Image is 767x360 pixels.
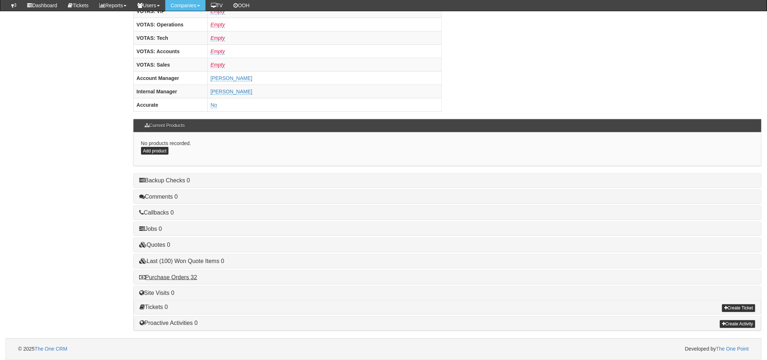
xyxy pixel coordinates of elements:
a: Empty [211,22,225,28]
th: Account Manager [133,72,207,85]
a: Jobs 0 [139,226,162,232]
a: Create Activity [720,320,755,328]
a: Proactive Activities 0 [140,320,198,326]
th: VOTAS: Operations [133,18,207,31]
a: Add product [141,147,169,155]
th: Internal Manager [133,85,207,98]
a: Quotes 0 [139,242,170,248]
div: No products recorded. [133,132,762,166]
a: [PERSON_NAME] [211,75,252,81]
a: The One CRM [34,346,67,352]
th: VOTAS: Accounts [133,45,207,58]
span: Developed by [685,346,749,353]
th: VOTAS: VIP [133,5,207,18]
th: VOTAS: Sales [133,58,207,72]
span: © 2025 [18,346,67,352]
h3: Current Products [141,119,188,132]
a: Tickets 0 [140,304,168,310]
a: Callbacks 0 [139,209,174,216]
a: Last (100) Won Quote Items 0 [139,258,224,264]
a: Empty [211,35,225,41]
a: Create Ticket [722,304,755,312]
a: Empty [211,8,225,14]
a: Comments 0 [139,194,178,200]
a: Site Visits 0 [139,290,174,296]
a: Empty [211,48,225,55]
a: Empty [211,62,225,68]
a: The One Point [716,346,749,352]
a: No [211,102,217,108]
th: Accurate [133,98,207,112]
a: Purchase Orders 32 [139,274,197,280]
a: [PERSON_NAME] [211,89,252,95]
th: VOTAS: Tech [133,31,207,45]
a: Backup Checks 0 [139,177,190,183]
